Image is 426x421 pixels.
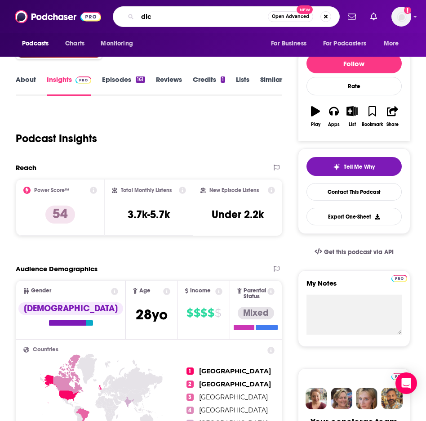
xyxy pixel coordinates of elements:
[45,206,75,224] p: 54
[186,407,194,414] span: 4
[138,9,268,24] input: Search podcasts, credits, & more...
[306,77,402,95] div: Rate
[271,37,306,50] span: For Business
[221,76,225,83] div: 1
[136,76,145,83] div: 161
[22,37,49,50] span: Podcasts
[194,306,200,320] span: $
[190,288,211,294] span: Income
[193,75,225,96] a: Credits1
[344,9,359,24] a: Show notifications dropdown
[16,75,36,96] a: About
[16,264,98,273] h2: Audience Demographics
[18,302,123,315] div: [DEMOGRAPHIC_DATA]
[244,288,266,300] span: Parental Status
[325,100,343,133] button: Apps
[101,37,133,50] span: Monitoring
[297,5,313,14] span: New
[386,122,399,127] div: Share
[391,372,407,380] a: Pro website
[306,279,402,295] label: My Notes
[391,7,411,27] img: User Profile
[199,380,271,388] span: [GEOGRAPHIC_DATA]
[94,35,144,52] button: open menu
[395,372,417,394] div: Open Intercom Messenger
[268,11,313,22] button: Open AdvancedNew
[328,122,340,127] div: Apps
[16,35,60,52] button: open menu
[383,100,402,133] button: Share
[199,393,268,401] span: [GEOGRAPHIC_DATA]
[306,54,402,73] button: Follow
[331,388,352,409] img: Barbara Profile
[236,75,249,96] a: Lists
[238,307,274,319] div: Mixed
[186,367,194,375] span: 1
[260,75,282,96] a: Similar
[377,35,410,52] button: open menu
[306,208,402,225] button: Export One-Sheet
[199,406,268,414] span: [GEOGRAPHIC_DATA]
[356,388,377,409] img: Jules Profile
[33,347,58,353] span: Countries
[323,37,366,50] span: For Podcasters
[16,163,36,172] h2: Reach
[333,163,340,170] img: tell me why sparkle
[65,37,84,50] span: Charts
[317,35,379,52] button: open menu
[367,9,381,24] a: Show notifications dropdown
[343,100,361,133] button: List
[404,7,411,14] svg: Add a profile image
[47,75,91,96] a: InsightsPodchaser Pro
[381,388,403,409] img: Jon Profile
[306,388,327,409] img: Sydney Profile
[156,75,182,96] a: Reviews
[344,163,375,170] span: Tell Me Why
[265,35,318,52] button: open menu
[34,187,69,193] h2: Power Score™
[349,122,356,127] div: List
[212,208,264,221] h3: Under 2.2k
[307,241,401,263] a: Get this podcast via API
[324,248,394,256] span: Get this podcast via API
[186,381,194,388] span: 2
[113,6,340,27] div: Search podcasts, credits, & more...
[391,7,411,27] button: Show profile menu
[215,306,221,320] span: $
[139,288,151,294] span: Age
[186,306,193,320] span: $
[199,367,271,375] span: [GEOGRAPHIC_DATA]
[362,122,383,127] div: Bookmark
[59,35,90,52] a: Charts
[209,187,259,193] h2: New Episode Listens
[391,275,407,282] img: Podchaser Pro
[361,100,383,133] button: Bookmark
[391,373,407,380] img: Podchaser Pro
[306,183,402,201] a: Contact This Podcast
[102,75,145,96] a: Episodes161
[306,157,402,176] button: tell me why sparkleTell Me Why
[208,306,214,320] span: $
[306,100,325,133] button: Play
[200,306,207,320] span: $
[272,14,309,19] span: Open Advanced
[384,37,399,50] span: More
[311,122,320,127] div: Play
[136,306,168,323] span: 28 yo
[75,76,91,84] img: Podchaser Pro
[186,394,194,401] span: 3
[391,273,407,282] a: Pro website
[128,208,170,221] h3: 3.7k-5.7k
[31,288,51,294] span: Gender
[16,132,97,145] h1: Podcast Insights
[15,8,101,25] img: Podchaser - Follow, Share and Rate Podcasts
[391,7,411,27] span: Logged in as rowan.sullivan
[121,187,172,193] h2: Total Monthly Listens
